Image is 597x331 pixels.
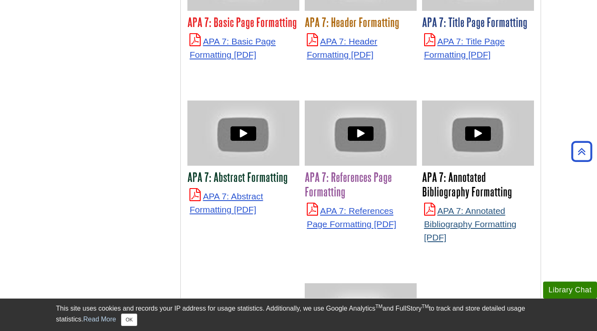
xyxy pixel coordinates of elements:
[189,37,276,59] a: APA 7: Basic Page Formatting
[189,191,263,214] a: APA 7: Abstract Formatting
[568,146,595,157] a: Back to Top
[422,101,534,166] iframe: APA 7: Annotated Bibliography Formatting
[422,15,534,29] h3: APA 7: Title Page Formatting
[422,304,429,309] sup: TM
[422,170,534,199] h3: APA 7: Annotated Bibliography Formatting
[307,37,377,59] a: APA 7: Header Formatting
[187,170,299,184] h3: APA 7: Abstract Formatting
[375,304,382,309] sup: TM
[121,314,137,326] button: Close
[56,304,541,326] div: This site uses cookies and records your IP address for usage statistics. Additionally, we use Goo...
[422,101,534,166] div: Video: Annotated Bibliography Formatting (APA 7th)
[187,15,299,29] h3: APA 7: Basic Page Formatting
[424,37,505,59] a: APA 7: Title Page Formatting
[424,206,517,242] a: APA 7: Annotated Bibliography Formatting
[83,316,116,323] a: Read More
[305,170,417,199] h3: APA 7: References Page Formatting
[305,101,417,166] div: Video: APA 7 References Page Formatting
[307,206,396,229] a: APA 7: References Page Formatting
[305,15,417,29] h3: APA 7: Header Formatting
[543,282,597,299] button: Library Chat
[187,101,299,166] div: Video: APA 7 Abstract Formatting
